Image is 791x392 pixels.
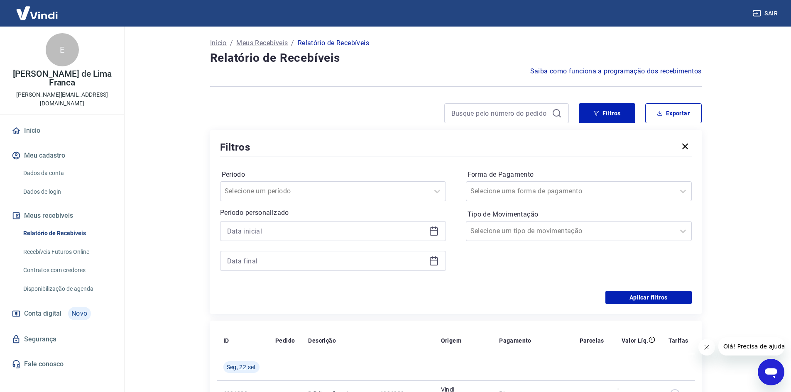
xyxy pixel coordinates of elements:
a: Fale conosco [10,355,114,373]
label: Período [222,170,444,180]
input: Data final [227,255,426,267]
button: Meu cadastro [10,146,114,165]
a: Recebíveis Futuros Online [20,243,114,261]
p: Descrição [308,336,336,345]
p: Período personalizado [220,208,446,218]
a: Conta digitalNovo [10,304,114,324]
label: Tipo de Movimentação [468,209,690,219]
a: Início [210,38,227,48]
a: Dados da conta [20,165,114,182]
h4: Relatório de Recebíveis [210,50,702,66]
a: Contratos com credores [20,262,114,279]
button: Aplicar filtros [605,291,692,304]
button: Sair [751,6,781,21]
label: Forma de Pagamento [468,170,690,180]
h5: Filtros [220,141,251,154]
p: Tarifas [669,336,688,345]
p: Valor Líq. [622,336,649,345]
span: Novo [68,307,91,320]
p: Parcelas [580,336,604,345]
button: Meus recebíveis [10,207,114,225]
iframe: Mensagem da empresa [718,337,784,355]
input: Data inicial [227,225,426,237]
p: Pagamento [499,336,531,345]
iframe: Botão para abrir a janela de mensagens [758,359,784,385]
span: Olá! Precisa de ajuda? [5,6,70,12]
a: Disponibilização de agenda [20,280,114,297]
p: Relatório de Recebíveis [298,38,369,48]
a: Início [10,122,114,140]
a: Dados de login [20,183,114,200]
p: / [230,38,233,48]
iframe: Fechar mensagem [698,339,715,355]
p: Pedido [275,336,295,345]
input: Busque pelo número do pedido [451,107,549,119]
p: [PERSON_NAME][EMAIL_ADDRESS][DOMAIN_NAME] [7,90,118,108]
p: / [291,38,294,48]
a: Saiba como funciona a programação dos recebimentos [530,66,702,76]
span: Conta digital [24,308,61,319]
img: Vindi [10,0,64,26]
button: Exportar [645,103,702,123]
button: Filtros [579,103,635,123]
p: Origem [441,336,461,345]
a: Relatório de Recebíveis [20,225,114,242]
a: Segurança [10,330,114,348]
span: Seg, 22 set [227,363,256,371]
p: ID [223,336,229,345]
a: Meus Recebíveis [236,38,288,48]
div: E [46,33,79,66]
p: [PERSON_NAME] de Lima Franca [7,70,118,87]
